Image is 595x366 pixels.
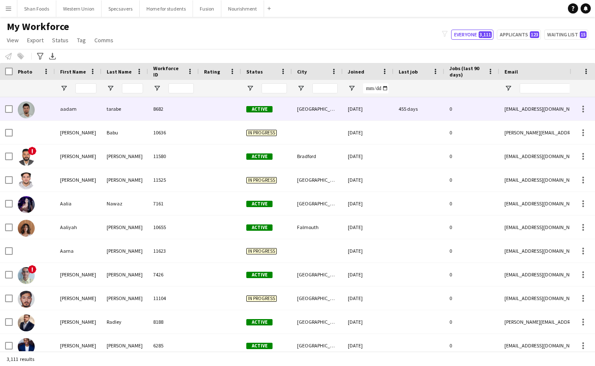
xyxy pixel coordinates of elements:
div: [PERSON_NAME] [102,168,148,191]
span: 3,111 [479,31,492,38]
div: [PERSON_NAME] [55,287,102,310]
div: [PERSON_NAME] [102,239,148,262]
div: [GEOGRAPHIC_DATA] [292,97,343,120]
span: Joined [348,68,364,75]
button: Nourishment [221,0,264,17]
div: [DATE] [343,334,394,357]
a: Tag [74,35,89,46]
button: Open Filter Menu [348,85,355,92]
div: [DATE] [343,216,394,239]
div: aadam [55,97,102,120]
span: 123 [530,31,539,38]
div: 0 [444,145,499,168]
span: City [297,68,307,75]
span: ! [28,147,36,155]
div: 11104 [148,287,199,310]
img: aadam tarabe [18,101,35,118]
div: 6285 [148,334,199,357]
div: 0 [444,192,499,215]
a: Export [24,35,47,46]
span: 15 [580,31,587,38]
a: View [3,35,22,46]
button: Western Union [56,0,102,17]
img: Aarnav Mashruwala [18,267,35,284]
button: Specsavers [102,0,140,17]
span: Export [27,36,44,44]
div: [PERSON_NAME] [55,168,102,191]
span: In progress [246,295,277,302]
span: Workforce ID [153,65,184,78]
span: In progress [246,130,277,136]
div: 0 [444,334,499,357]
span: Last job [399,68,418,75]
button: Shan Foods [17,0,56,17]
div: [PERSON_NAME] [55,121,102,144]
a: Status [49,35,72,46]
div: [PERSON_NAME] [102,145,148,168]
span: ! [28,265,36,273]
span: Jobs (last 90 days) [449,65,484,78]
app-action-btn: Advanced filters [35,51,45,61]
div: [PERSON_NAME] [55,310,102,333]
button: Everyone3,111 [451,30,493,40]
img: Aaron Eapen Matthew [18,291,35,308]
div: Falmouth [292,216,343,239]
div: 0 [444,239,499,262]
div: Nawaz [102,192,148,215]
div: [DATE] [343,310,394,333]
span: View [7,36,19,44]
span: Photo [18,68,32,75]
span: Active [246,224,273,231]
button: Open Filter Menu [60,85,68,92]
img: Aakash Singh [18,172,35,189]
span: Status [246,68,263,75]
div: [GEOGRAPHIC_DATA] [292,287,343,310]
div: 11623 [148,239,199,262]
div: [GEOGRAPHIC_DATA] [292,168,343,191]
div: [GEOGRAPHIC_DATA] [292,310,343,333]
input: Workforce ID Filter Input [168,83,194,93]
a: Comms [91,35,117,46]
div: [PERSON_NAME] [55,263,102,286]
div: [GEOGRAPHIC_DATA] [292,192,343,215]
span: Email [504,68,518,75]
div: Aalia [55,192,102,215]
button: Applicants123 [497,30,541,40]
div: 11525 [148,168,199,191]
div: [DATE] [343,263,394,286]
div: 8682 [148,97,199,120]
button: Waiting list15 [544,30,588,40]
div: [DATE] [343,168,394,191]
span: Active [246,272,273,278]
div: 7161 [148,192,199,215]
div: 0 [444,168,499,191]
span: Active [246,343,273,349]
div: [PERSON_NAME] [102,287,148,310]
button: Open Filter Menu [246,85,254,92]
img: Aakash Shrestha [18,149,35,166]
span: Tag [77,36,86,44]
div: [DATE] [343,287,394,310]
div: 455 days [394,97,444,120]
div: [DATE] [343,239,394,262]
button: Home for students [140,0,193,17]
img: Aaron Radley [18,314,35,331]
img: Aalia Nawaz [18,196,35,213]
div: [PERSON_NAME] [55,334,102,357]
div: [GEOGRAPHIC_DATA] [292,263,343,286]
div: Aaliyah [55,216,102,239]
div: Babu [102,121,148,144]
div: [DATE] [343,97,394,120]
div: 0 [444,121,499,144]
button: Open Filter Menu [504,85,512,92]
span: Rating [204,68,220,75]
span: In progress [246,248,277,254]
span: Last Name [107,68,132,75]
span: Active [246,201,273,207]
span: In progress [246,177,277,183]
div: [PERSON_NAME] [102,216,148,239]
div: Aarna [55,239,102,262]
div: [DATE] [343,192,394,215]
app-action-btn: Export XLSX [47,51,58,61]
span: Active [246,106,273,112]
